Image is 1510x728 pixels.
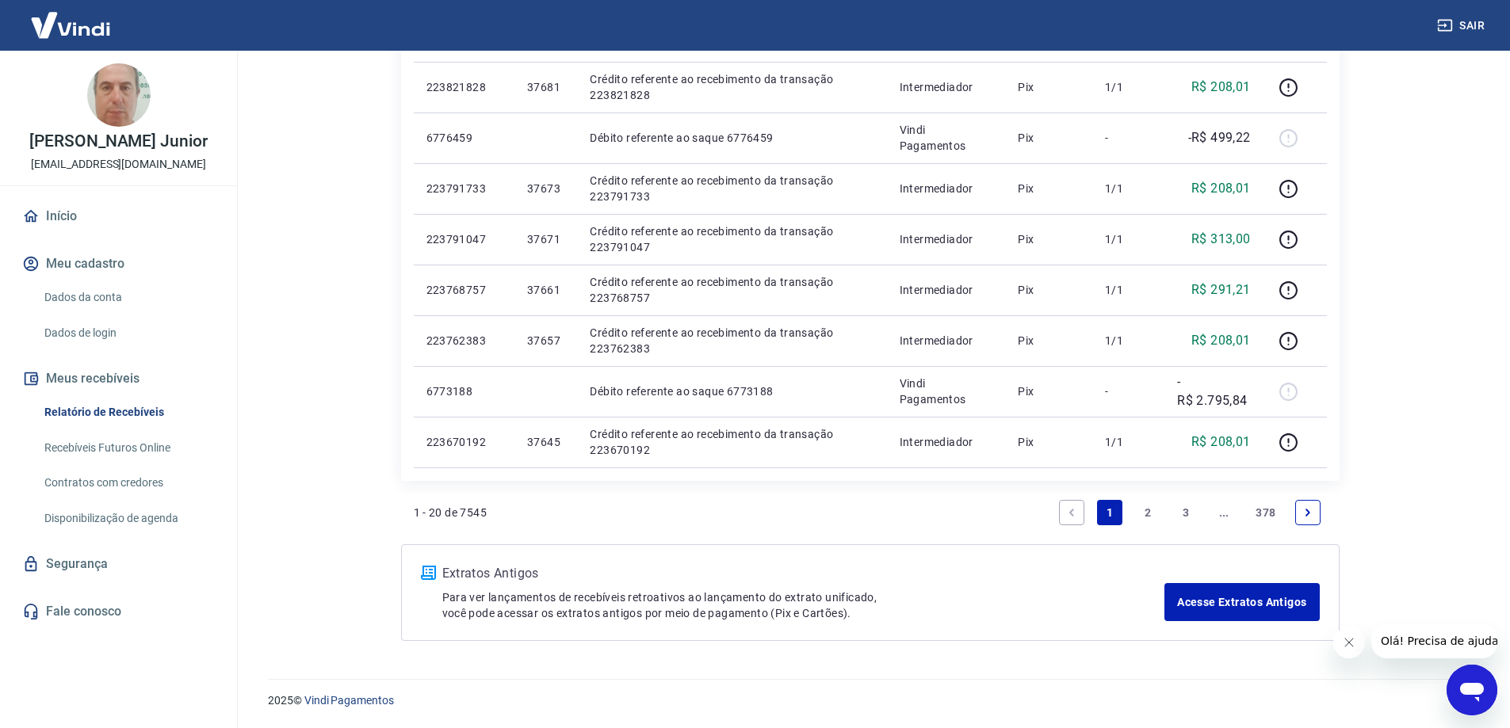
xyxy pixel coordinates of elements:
p: 37657 [527,333,564,349]
p: Pix [1018,79,1080,95]
a: Fale conosco [19,594,218,629]
p: 37673 [527,181,564,196]
p: Para ver lançamentos de recebíveis retroativos ao lançamento do extrato unificado, você pode aces... [442,589,1165,621]
a: Dados de login [38,317,218,349]
iframe: Message from company [1371,623,1497,658]
img: e43392cd-7d7a-4876-9a8f-6e824b5c474a.jpeg [87,63,151,127]
p: R$ 313,00 [1191,230,1251,249]
p: [EMAIL_ADDRESS][DOMAIN_NAME] [31,156,206,173]
p: Pix [1018,130,1080,146]
p: Crédito referente ao recebimento da transação 223670192 [590,426,874,458]
a: Previous page [1059,500,1084,525]
p: 223670192 [426,434,502,450]
a: Page 378 [1249,500,1282,525]
p: Crédito referente ao recebimento da transação 223762383 [590,325,874,356]
p: R$ 208,01 [1191,78,1251,97]
a: Jump forward [1211,500,1237,525]
p: 223791047 [426,231,502,247]
p: Intermediador [900,181,993,196]
p: Crédito referente ao recebimento da transação 223791047 [590,223,874,255]
p: Intermediador [900,282,993,298]
p: Extratos Antigos [442,564,1165,583]
p: Crédito referente ao recebimento da transação 223768757 [590,274,874,306]
p: 1/1 [1105,181,1152,196]
p: 1/1 [1105,231,1152,247]
button: Meu cadastro [19,246,218,281]
p: [PERSON_NAME] Junior [29,133,208,150]
a: Next page [1295,500,1321,525]
p: 37661 [527,282,564,298]
a: Page 3 [1173,500,1198,525]
p: 223768757 [426,282,502,298]
p: 1/1 [1105,434,1152,450]
p: Intermediador [900,79,993,95]
p: Vindi Pagamentos [900,122,993,154]
a: Acesse Extratos Antigos [1164,583,1319,621]
iframe: Button to launch messaging window [1447,665,1497,715]
p: Débito referente ao saque 6776459 [590,130,874,146]
a: Vindi Pagamentos [304,694,394,707]
a: Page 2 [1135,500,1160,525]
p: 1/1 [1105,282,1152,298]
p: R$ 208,01 [1191,433,1251,452]
p: 223821828 [426,79,502,95]
p: Pix [1018,333,1080,349]
p: R$ 208,01 [1191,179,1251,198]
p: Débito referente ao saque 6773188 [590,383,874,399]
p: - [1105,130,1152,146]
p: -R$ 499,22 [1188,128,1251,147]
p: Pix [1018,282,1080,298]
p: 2025 © [268,692,1472,709]
iframe: Close message [1333,627,1365,658]
p: 37645 [527,434,564,450]
p: 223791733 [426,181,502,196]
p: R$ 291,21 [1191,280,1251,299]
img: Vindi [19,1,122,49]
ul: Pagination [1053,494,1326,532]
img: ícone [421,566,436,580]
a: Início [19,199,218,234]
a: Dados da conta [38,281,218,314]
p: Crédito referente ao recebimento da transação 223821828 [590,71,874,103]
p: Pix [1018,181,1080,196]
p: Intermediador [900,333,993,349]
p: Pix [1018,383,1080,399]
p: 6776459 [426,130,502,146]
a: Recebíveis Futuros Online [38,432,218,464]
p: 223762383 [426,333,502,349]
p: 1/1 [1105,79,1152,95]
p: Crédito referente ao recebimento da transação 223791733 [590,173,874,204]
p: Pix [1018,231,1080,247]
p: 37681 [527,79,564,95]
p: Pix [1018,434,1080,450]
p: 6773188 [426,383,502,399]
p: 1 - 20 de 7545 [414,505,487,520]
p: - [1105,383,1152,399]
p: Intermediador [900,231,993,247]
a: Disponibilização de agenda [38,502,218,535]
p: Intermediador [900,434,993,450]
p: Vindi Pagamentos [900,375,993,407]
a: Page 1 is your current page [1097,500,1122,525]
a: Contratos com credores [38,467,218,499]
a: Segurança [19,547,218,581]
p: -R$ 2.795,84 [1177,372,1250,410]
p: 1/1 [1105,333,1152,349]
p: 37671 [527,231,564,247]
span: Olá! Precisa de ajuda? [10,11,133,24]
a: Relatório de Recebíveis [38,396,218,429]
p: R$ 208,01 [1191,331,1251,350]
button: Meus recebíveis [19,361,218,396]
button: Sair [1434,11,1491,40]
